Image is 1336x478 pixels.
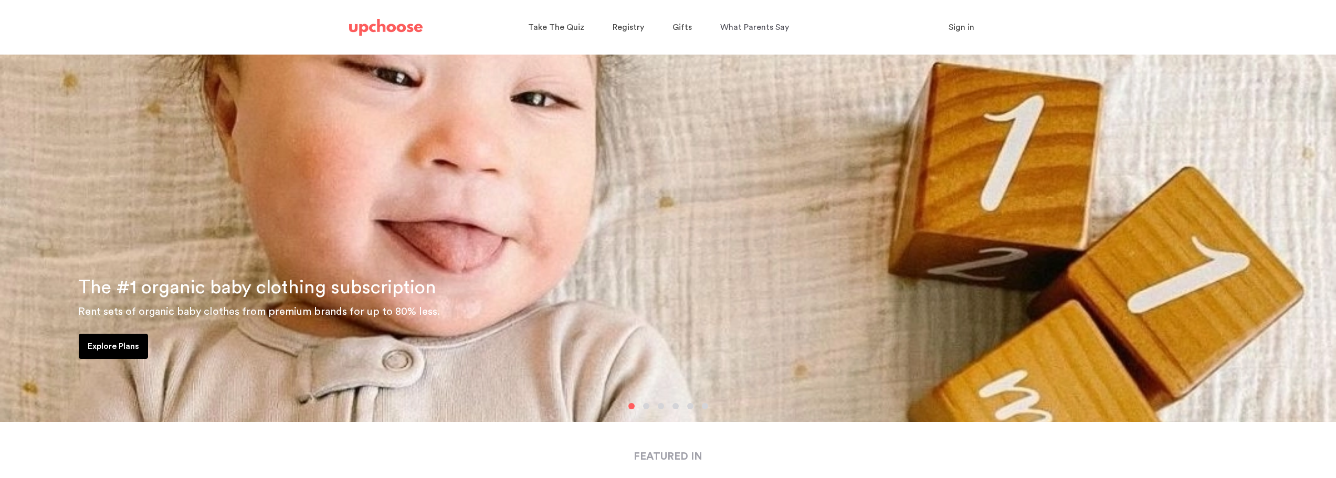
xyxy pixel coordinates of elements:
span: What Parents Say [720,23,789,31]
p: Explore Plans [88,340,139,353]
span: Gifts [672,23,692,31]
a: Gifts [672,17,695,38]
p: Rent sets of organic baby clothes from premium brands for up to 80% less. [78,303,1323,320]
span: Registry [613,23,644,31]
button: Sign in [935,17,987,38]
span: Take The Quiz [528,23,584,31]
a: Registry [613,17,647,38]
a: Take The Quiz [528,17,587,38]
a: What Parents Say [720,17,792,38]
a: UpChoose [349,17,423,38]
span: Sign in [949,23,974,31]
img: UpChoose [349,19,423,36]
a: Explore Plans [79,334,148,359]
strong: FEATURED IN [634,451,702,462]
span: The #1 organic baby clothing subscription [78,278,436,297]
